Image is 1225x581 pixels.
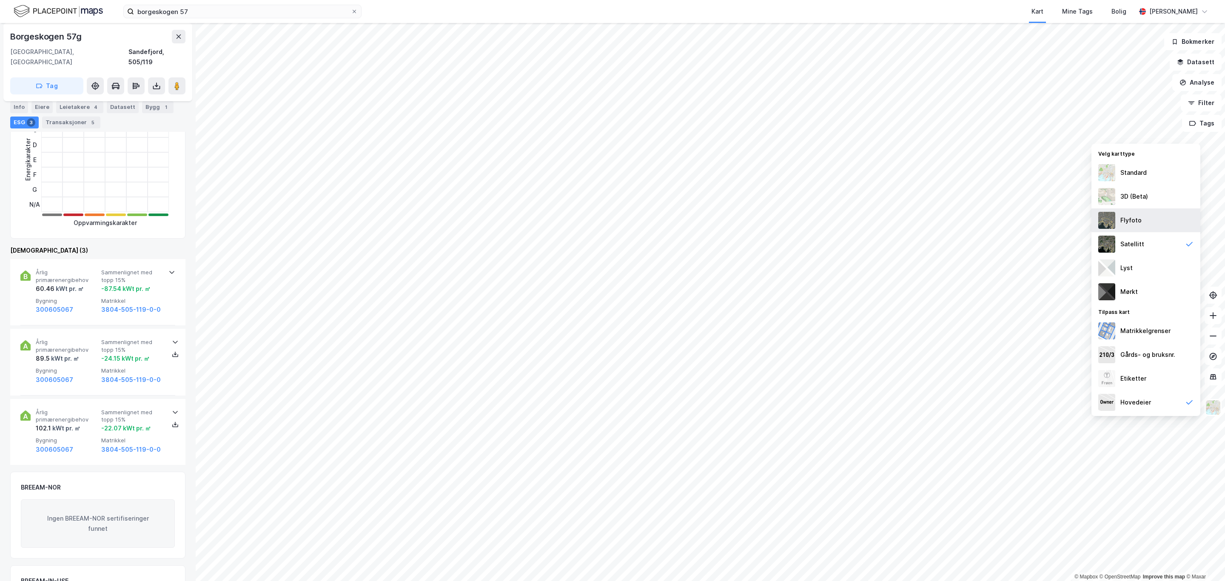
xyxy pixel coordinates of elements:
[1098,370,1115,387] img: Z
[1031,6,1043,17] div: Kart
[1098,259,1115,276] img: luj3wr1y2y3+OchiMxRmMxRlscgabnMEmZ7DJGWxyBpucwSZnsMkZbHIGm5zBJmewyRlscgabnMEmZ7DJGWxyBpucwSZnsMkZ...
[1098,212,1115,229] img: Z
[29,197,40,212] div: N/A
[1098,188,1115,205] img: Z
[1143,574,1185,580] a: Improve this map
[36,353,79,364] div: 89.5
[36,339,98,353] span: Årlig primærenergibehov
[1120,191,1148,202] div: 3D (Beta)
[88,118,97,127] div: 5
[42,117,100,128] div: Transaksjoner
[1170,54,1222,71] button: Datasett
[36,305,73,315] button: 300605067
[101,339,163,353] span: Sammenlignet med topp 15%
[1120,215,1142,225] div: Flyfoto
[1120,168,1147,178] div: Standard
[1098,322,1115,339] img: cadastreBorders.cfe08de4b5ddd52a10de.jpeg
[36,269,98,284] span: Årlig primærenergibehov
[1074,574,1098,580] a: Mapbox
[10,117,39,128] div: ESG
[1120,373,1146,384] div: Etiketter
[29,137,40,152] div: D
[1120,287,1138,297] div: Mørkt
[21,482,61,493] div: BREEAM-NOR
[51,423,80,433] div: kWt pr. ㎡
[21,499,175,548] div: Ingen BREEAM-NOR sertifiseringer funnet
[1182,540,1225,581] iframe: Chat Widget
[10,30,83,43] div: Borgeskogen 57g
[101,269,163,284] span: Sammenlignet med topp 15%
[1091,145,1200,161] div: Velg karttype
[101,409,163,424] span: Sammenlignet med topp 15%
[1120,326,1171,336] div: Matrikkelgrenser
[1181,94,1222,111] button: Filter
[50,353,79,364] div: kWt pr. ㎡
[29,167,40,182] div: F
[101,437,163,444] span: Matrikkel
[36,437,98,444] span: Bygning
[134,5,351,18] input: Søk på adresse, matrikkel, gårdeiere, leietakere eller personer
[10,77,83,94] button: Tag
[101,297,163,305] span: Matrikkel
[1182,115,1222,132] button: Tags
[101,375,161,385] button: 3804-505-119-0-0
[101,284,151,294] div: -87.54 kWt pr. ㎡
[56,101,103,113] div: Leietakere
[10,245,185,256] div: [DEMOGRAPHIC_DATA] (3)
[1172,74,1222,91] button: Analyse
[36,409,98,424] span: Årlig primærenergibehov
[1098,346,1115,363] img: cadastreKeys.547ab17ec502f5a4ef2b.jpeg
[36,367,98,374] span: Bygning
[1098,236,1115,253] img: 9k=
[10,47,128,67] div: [GEOGRAPHIC_DATA], [GEOGRAPHIC_DATA]
[1164,33,1222,50] button: Bokmerker
[74,218,137,228] div: Oppvarmingskarakter
[101,444,161,455] button: 3804-505-119-0-0
[128,47,185,67] div: Sandefjord, 505/119
[14,4,103,19] img: logo.f888ab2527a4732fd821a326f86c7f29.svg
[29,182,40,197] div: G
[1100,574,1141,580] a: OpenStreetMap
[142,101,174,113] div: Bygg
[31,101,53,113] div: Eiere
[1205,399,1221,416] img: Z
[1149,6,1198,17] div: [PERSON_NAME]
[101,305,161,315] button: 3804-505-119-0-0
[1120,263,1133,273] div: Lyst
[1098,283,1115,300] img: nCdM7BzjoCAAAAAElFTkSuQmCC
[107,101,139,113] div: Datasett
[1098,164,1115,181] img: Z
[27,118,35,127] div: 3
[54,284,84,294] div: kWt pr. ㎡
[1098,394,1115,411] img: majorOwner.b5e170eddb5c04bfeeff.jpeg
[1111,6,1126,17] div: Bolig
[1120,397,1151,407] div: Hovedeier
[10,101,28,113] div: Info
[101,367,163,374] span: Matrikkel
[162,103,170,111] div: 1
[101,423,151,433] div: -22.07 kWt pr. ㎡
[36,284,84,294] div: 60.46
[101,353,150,364] div: -24.15 kWt pr. ㎡
[1062,6,1093,17] div: Mine Tags
[23,138,33,181] div: Energikarakter
[29,152,40,167] div: E
[1120,350,1175,360] div: Gårds- og bruksnr.
[1120,239,1144,249] div: Satellitt
[1091,304,1200,319] div: Tilpass kart
[36,444,73,455] button: 300605067
[36,423,80,433] div: 102.1
[36,297,98,305] span: Bygning
[91,103,100,111] div: 4
[36,375,73,385] button: 300605067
